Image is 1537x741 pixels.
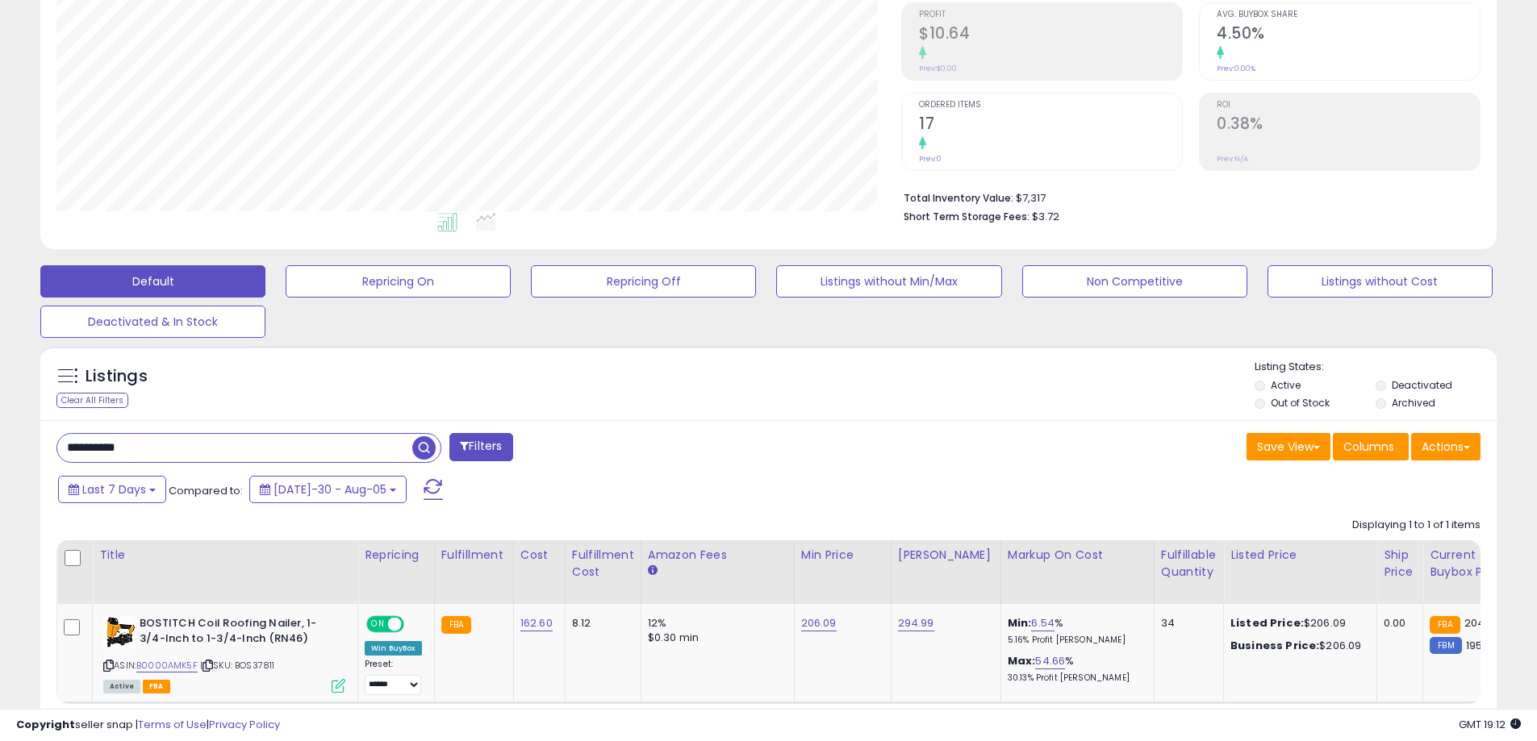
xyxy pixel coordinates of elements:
[99,547,351,564] div: Title
[1230,638,1319,653] b: Business Price:
[103,616,345,691] div: ASIN:
[1032,209,1059,224] span: $3.72
[1161,547,1217,581] div: Fulfillable Quantity
[40,265,265,298] button: Default
[1217,101,1480,110] span: ROI
[1217,24,1480,46] h2: 4.50%
[919,64,957,73] small: Prev: $0.00
[1230,616,1364,631] div: $206.09
[919,24,1182,46] h2: $10.64
[648,616,782,631] div: 12%
[1392,378,1452,392] label: Deactivated
[919,101,1182,110] span: Ordered Items
[801,547,884,564] div: Min Price
[1333,433,1409,460] button: Columns
[1466,638,1482,653] span: 195
[1022,265,1247,298] button: Non Competitive
[1230,639,1364,653] div: $206.09
[1247,433,1330,460] button: Save View
[904,191,1013,205] b: Total Inventory Value:
[1430,547,1513,581] div: Current Buybox Price
[365,547,428,564] div: Repricing
[16,718,280,733] div: seller snap | |
[919,10,1182,19] span: Profit
[1035,653,1065,669] a: 54.66
[82,481,146,497] span: Last 7 Days
[1430,637,1461,654] small: FBM
[919,154,942,164] small: Prev: 0
[1230,615,1304,631] b: Listed Price:
[1008,616,1142,646] div: %
[1411,433,1481,460] button: Actions
[40,306,265,338] button: Deactivated & In Stock
[1392,396,1435,410] label: Archived
[776,265,1001,298] button: Listings without Min/Max
[1352,518,1481,533] div: Displaying 1 to 1 of 1 items
[16,717,75,732] strong: Copyright
[365,641,422,656] div: Win BuyBox
[274,481,386,497] span: [DATE]-30 - Aug-05
[1161,616,1211,631] div: 34
[1008,654,1142,684] div: %
[531,265,756,298] button: Repricing Off
[103,616,136,648] img: 411qOMkYYoL._SL40_.jpg
[1217,114,1480,136] h2: 0.38%
[898,547,994,564] div: [PERSON_NAME]
[648,631,782,645] div: $0.30 min
[520,615,553,631] a: 162.60
[1000,540,1154,604] th: The percentage added to the cost of goods (COGS) that forms the calculator for Min & Max prices.
[1430,616,1460,634] small: FBA
[200,659,275,672] span: | SKU: BOS37811
[209,717,280,732] a: Privacy Policy
[520,547,558,564] div: Cost
[103,680,140,693] span: All listings currently available for purchase on Amazon
[365,659,422,695] div: Preset:
[1459,717,1521,732] span: 2025-08-13 19:12 GMT
[169,483,243,498] span: Compared to:
[1384,616,1410,631] div: 0.00
[648,547,787,564] div: Amazon Fees
[1031,615,1055,631] a: 6.54
[86,365,148,388] h5: Listings
[58,476,166,503] button: Last 7 Days
[904,187,1468,206] li: $7,317
[1271,396,1330,410] label: Out of Stock
[1008,672,1142,684] p: 30.13% Profit [PERSON_NAME]
[402,618,428,631] span: OFF
[1008,635,1142,646] p: 5.16% Profit [PERSON_NAME]
[648,564,658,578] small: Amazon Fees.
[136,659,198,672] a: B0000AMK5F
[1217,10,1480,19] span: Avg. Buybox Share
[449,433,512,461] button: Filters
[572,547,634,581] div: Fulfillment Cost
[919,114,1182,136] h2: 17
[441,616,471,634] small: FBA
[1255,360,1497,375] p: Listing States:
[56,393,128,408] div: Clear All Filters
[1384,547,1416,581] div: Ship Price
[286,265,511,298] button: Repricing On
[1343,439,1394,455] span: Columns
[249,476,407,503] button: [DATE]-30 - Aug-05
[1230,547,1370,564] div: Listed Price
[1464,615,1501,631] span: 204.23
[138,717,207,732] a: Terms of Use
[1008,547,1147,564] div: Markup on Cost
[368,618,388,631] span: ON
[904,210,1030,223] b: Short Term Storage Fees:
[801,615,837,631] a: 206.09
[1217,154,1248,164] small: Prev: N/A
[1268,265,1493,298] button: Listings without Cost
[1271,378,1301,392] label: Active
[572,616,629,631] div: 8.12
[898,615,934,631] a: 294.99
[143,680,170,693] span: FBA
[1008,653,1036,668] b: Max:
[441,547,507,564] div: Fulfillment
[1217,64,1255,73] small: Prev: 0.00%
[140,616,336,650] b: BOSTITCH Coil Roofing Nailer, 1-3/4-Inch to 1-3/4-Inch (RN46)
[1008,615,1032,631] b: Min:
